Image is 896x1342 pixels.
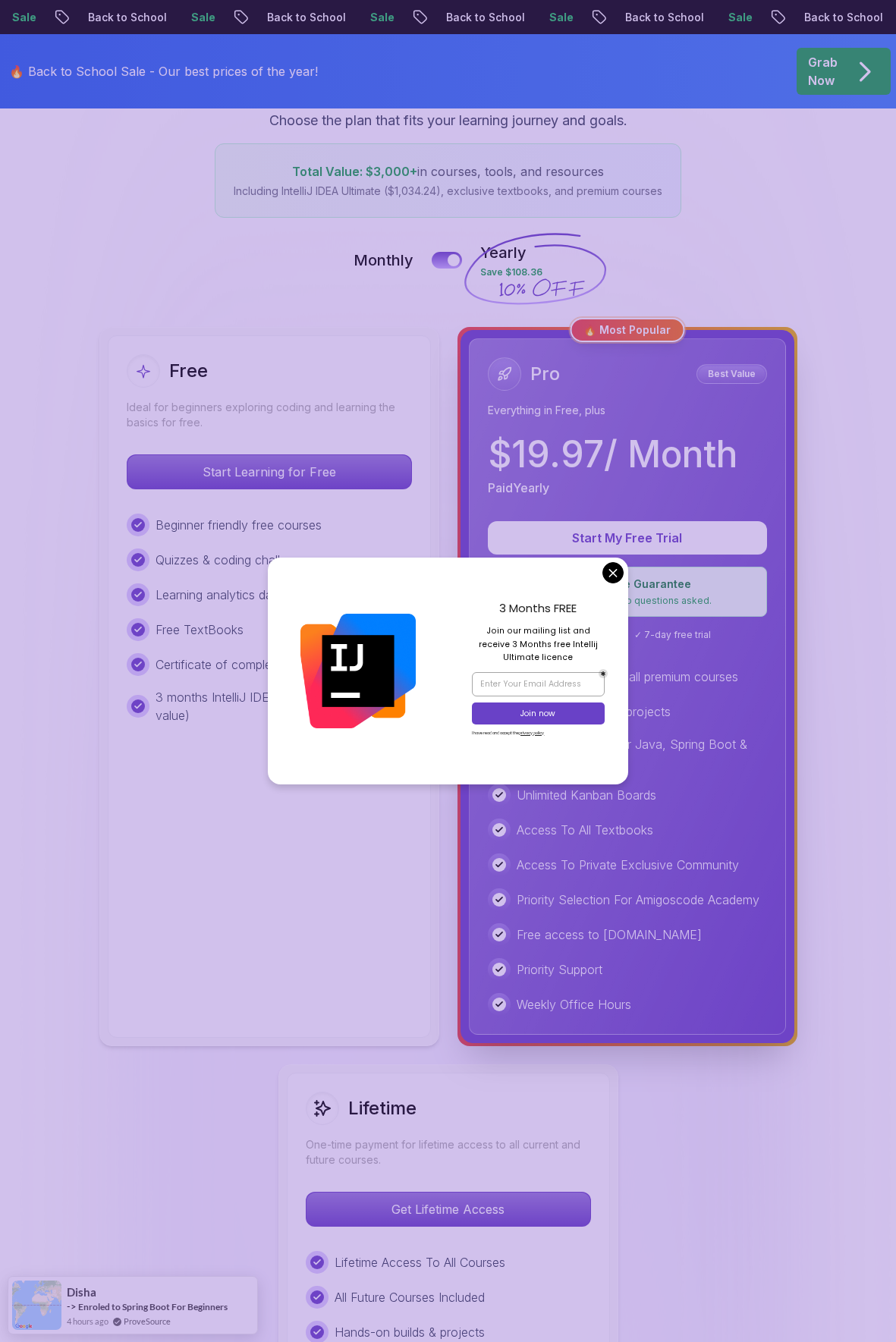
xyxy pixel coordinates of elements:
[488,403,767,418] p: Everything in Free, plus
[67,1286,96,1299] span: Disha
[306,1137,591,1168] p: One-time payment for lifetime access to all current and future courses.
[127,454,412,489] button: Start Learning for Free
[292,164,417,179] span: Total Value: $3,000+
[348,1096,417,1120] h2: Lifetime
[156,516,322,534] p: Beginner friendly free courses
[127,464,412,479] a: Start Learning for Free
[156,621,244,639] p: Free TextBooks
[269,110,627,131] p: Choose the plan that fits your learning journey and goals.
[234,184,662,199] p: Including IntelliJ IDEA Ultimate ($1,034.24), exclusive textbooks, and premium courses
[306,1192,591,1227] button: Get Lifetime Access
[517,786,656,804] p: Unlimited Kanban Boards
[488,521,767,555] button: Start My Free Trial
[699,366,765,382] p: Best Value
[252,10,355,25] p: Back to School
[156,551,313,569] p: Quizzes & coding challenges
[306,1202,591,1217] a: Get Lifetime Access
[78,1301,228,1312] a: Enroled to Spring Boot For Beginners
[335,1323,485,1341] p: Hands-on builds & projects
[335,1288,485,1306] p: All Future Courses Included
[713,10,762,25] p: Sale
[517,891,759,909] p: Priority Selection For Amigoscode Academy
[610,10,713,25] p: Back to School
[517,960,602,979] p: Priority Support
[169,359,208,383] h2: Free
[517,821,653,839] p: Access To All Textbooks
[335,1253,505,1271] p: Lifetime Access To All Courses
[488,436,737,473] p: $ 19.97 / Month
[73,10,176,25] p: Back to School
[517,856,739,874] p: Access To Private Exclusive Community
[808,53,838,90] p: Grab Now
[431,10,534,25] p: Back to School
[517,735,767,772] p: Career roadmaps for Java, Spring Boot & DevOps
[307,1193,590,1226] p: Get Lifetime Access
[789,10,892,25] p: Back to School
[354,250,413,271] p: Monthly
[506,529,749,547] p: Start My Free Trial
[127,400,412,430] p: Ideal for beginners exploring coding and learning the basics for free.
[67,1300,77,1312] span: ->
[12,1281,61,1330] img: provesource social proof notification image
[355,10,404,25] p: Sale
[176,10,225,25] p: Sale
[156,655,292,674] p: Certificate of completion
[488,479,549,497] p: Paid Yearly
[534,10,583,25] p: Sale
[517,995,631,1014] p: Weekly Office Hours
[234,162,662,181] p: in courses, tools, and resources
[124,1315,171,1328] a: ProveSource
[156,688,412,724] p: 3 months IntelliJ IDEA Ultimate license ($249 value)
[127,455,411,489] p: Start Learning for Free
[634,629,711,641] span: ✓ 7-day free trial
[9,62,318,80] p: 🔥 Back to School Sale - Our best prices of the year!
[156,586,317,604] p: Learning analytics dashboard
[67,1315,108,1328] span: 4 hours ago
[517,926,702,944] p: Free access to [DOMAIN_NAME]
[530,362,560,386] h2: Pro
